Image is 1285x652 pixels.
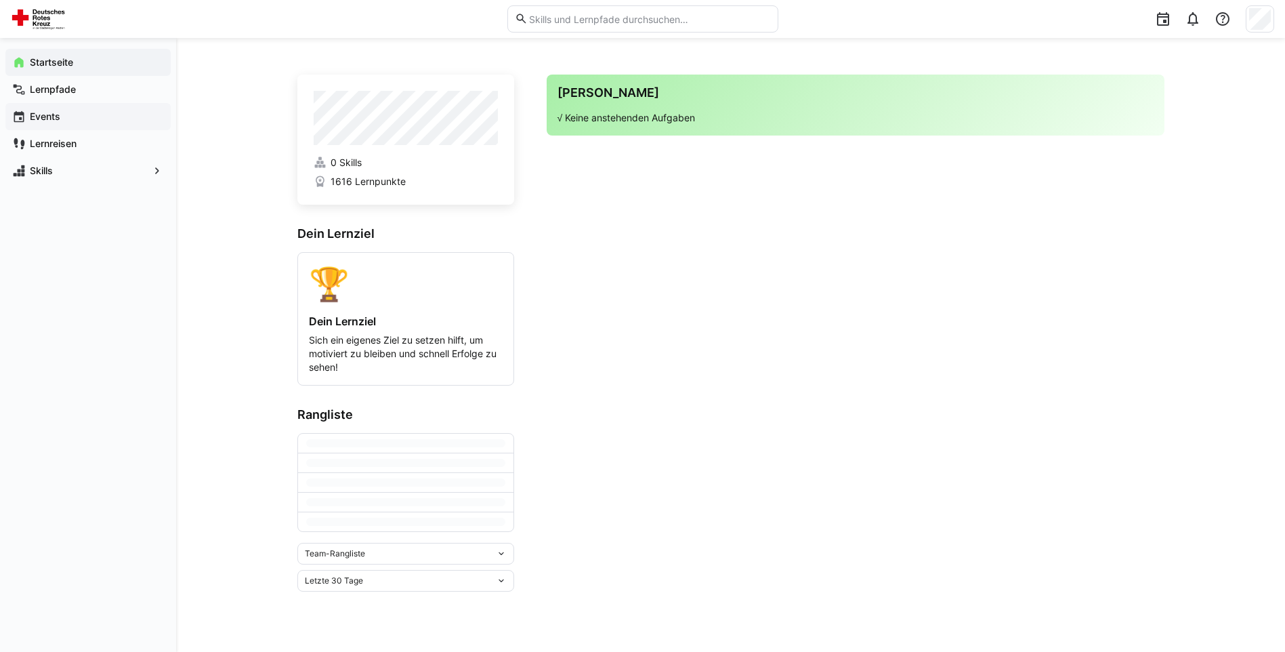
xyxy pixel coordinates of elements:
h4: Dein Lernziel [309,314,503,328]
p: √ Keine anstehenden Aufgaben [557,111,1154,125]
h3: [PERSON_NAME] [557,85,1154,100]
h3: Rangliste [297,407,514,422]
span: 1616 Lernpunkte [331,175,406,188]
p: Sich ein eigenes Ziel zu setzen hilft, um motiviert zu bleiben und schnell Erfolge zu sehen! [309,333,503,374]
a: 0 Skills [314,156,498,169]
span: Letzte 30 Tage [305,575,363,586]
span: Team-Rangliste [305,548,365,559]
div: 🏆 [309,264,503,304]
input: Skills und Lernpfade durchsuchen… [528,13,770,25]
span: 0 Skills [331,156,362,169]
h3: Dein Lernziel [297,226,514,241]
